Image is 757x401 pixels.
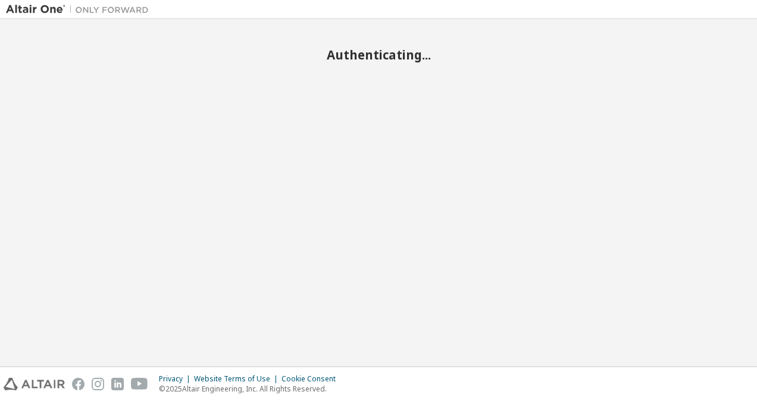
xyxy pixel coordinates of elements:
[131,378,148,390] img: youtube.svg
[6,4,155,15] img: Altair One
[159,374,194,384] div: Privacy
[92,378,104,390] img: instagram.svg
[4,378,65,390] img: altair_logo.svg
[6,47,751,62] h2: Authenticating...
[194,374,281,384] div: Website Terms of Use
[281,374,343,384] div: Cookie Consent
[159,384,343,394] p: © 2025 Altair Engineering, Inc. All Rights Reserved.
[111,378,124,390] img: linkedin.svg
[72,378,85,390] img: facebook.svg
